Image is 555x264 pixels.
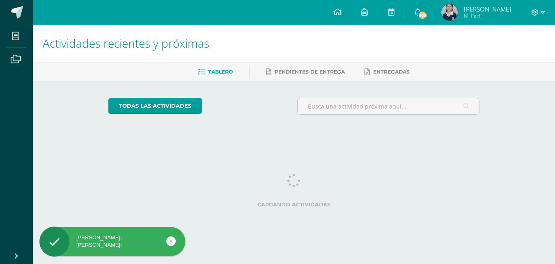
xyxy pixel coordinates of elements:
[108,201,480,208] label: Cargando actividades
[464,5,511,13] span: [PERSON_NAME]
[108,98,202,114] a: todas las Actividades
[39,234,185,249] div: [PERSON_NAME], [PERSON_NAME]!
[43,35,209,51] span: Actividades recientes y próximas
[464,12,511,19] span: Mi Perfil
[441,4,458,21] img: 10c467fad0f0a1abfa788c9a3acccd8d.png
[373,69,410,75] span: Entregadas
[418,11,427,20] span: 308
[208,69,233,75] span: Tablero
[275,69,345,75] span: Pendientes de entrega
[365,65,410,79] a: Entregadas
[266,65,345,79] a: Pendientes de entrega
[298,98,479,114] input: Busca una actividad próxima aquí...
[198,65,233,79] a: Tablero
